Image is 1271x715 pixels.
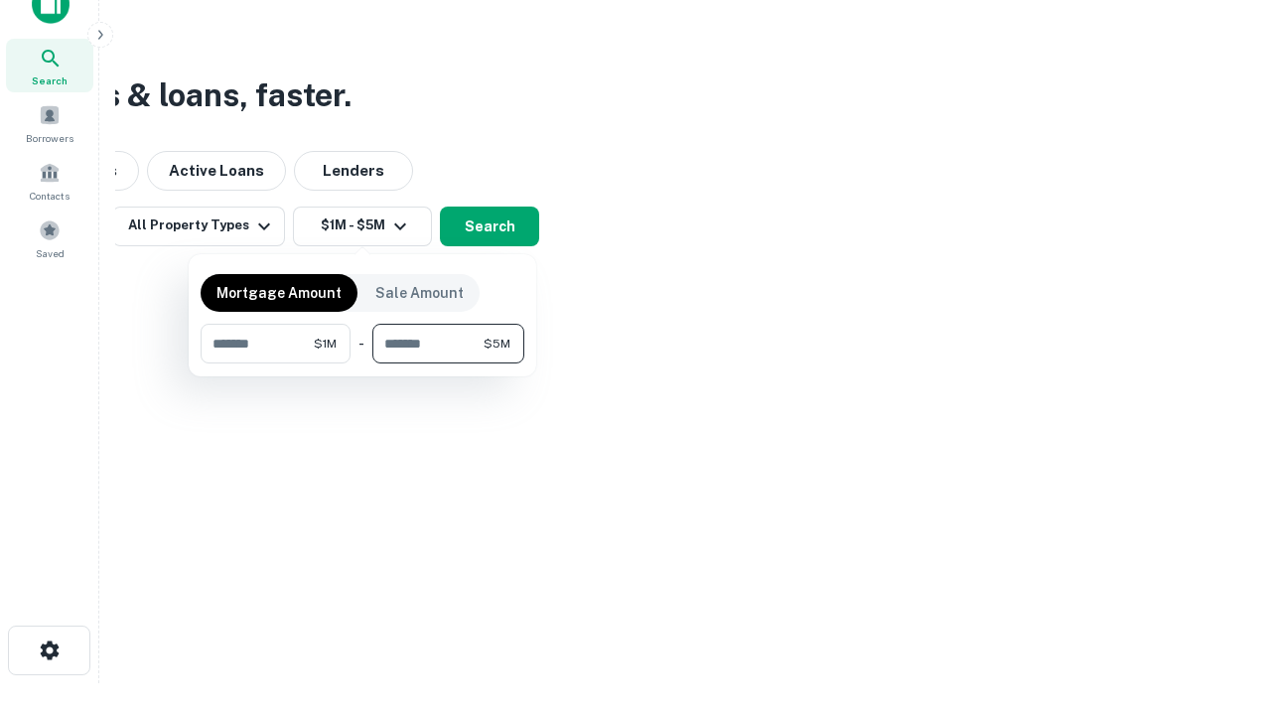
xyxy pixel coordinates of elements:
[1172,556,1271,651] iframe: Chat Widget
[484,335,510,353] span: $5M
[375,282,464,304] p: Sale Amount
[314,335,337,353] span: $1M
[358,324,364,363] div: -
[216,282,342,304] p: Mortgage Amount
